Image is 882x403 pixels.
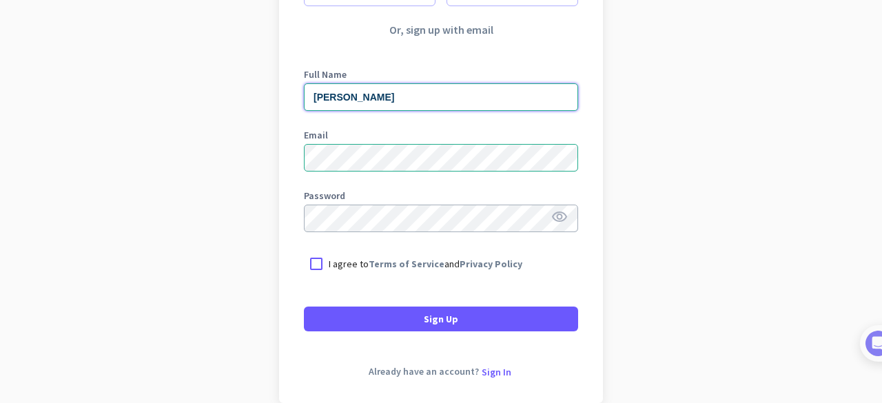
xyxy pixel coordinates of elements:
[304,307,578,331] button: Sign Up
[304,83,578,111] input: What is your full name?
[369,366,479,377] span: Already have an account?
[482,366,511,378] span: Sign In
[304,70,578,79] label: Full Name
[460,258,522,270] a: Privacy Policy
[304,130,578,140] label: Email
[304,191,578,200] label: Password
[304,23,578,37] p: Or, sign up with email
[369,258,444,270] a: Terms of Service
[329,257,522,271] p: I agree to and
[551,209,568,225] i: visibility
[424,312,458,326] span: Sign Up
